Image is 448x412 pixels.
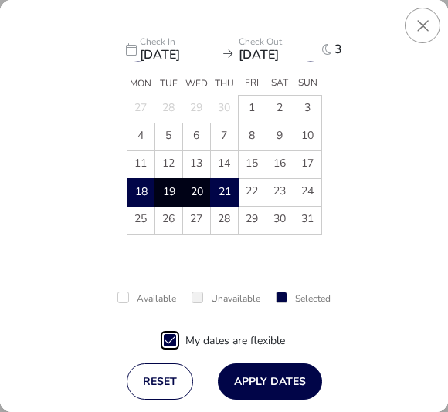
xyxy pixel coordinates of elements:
[182,151,210,179] td: 13
[238,207,266,235] td: 29
[154,123,182,151] td: 5
[210,151,238,179] td: 14
[294,179,321,207] td: 24
[156,180,183,207] span: 19
[182,123,210,151] td: 6
[238,72,266,95] span: Fri
[182,179,210,207] td: 20
[140,37,217,49] p: Check In
[183,123,210,150] span: 6
[294,207,321,235] td: 31
[155,207,182,234] span: 26
[266,207,294,235] td: 30
[238,151,266,179] td: 15
[127,179,154,207] td: 18
[294,151,321,178] span: 17
[140,49,217,61] span: [DATE]
[155,123,182,150] span: 5
[239,207,266,234] span: 29
[276,294,331,303] div: Selected
[266,179,294,207] td: 23
[210,207,238,235] td: 28
[154,179,182,207] td: 19
[239,96,266,123] span: 1
[210,123,238,151] td: 7
[128,180,155,207] span: 18
[210,73,238,96] span: Thu
[266,151,294,179] td: 16
[154,73,182,96] span: Tue
[117,294,176,303] div: Available
[127,207,154,234] span: 25
[238,179,266,207] td: 22
[239,37,316,49] p: Check Out
[239,151,266,178] span: 15
[266,207,294,234] span: 30
[294,151,321,179] td: 17
[210,179,238,207] td: 21
[266,179,294,206] span: 23
[405,8,440,43] button: Close
[182,96,210,123] td: 29
[266,72,294,95] span: Sat
[154,151,182,179] td: 12
[266,151,294,178] span: 16
[154,96,182,123] td: 28
[127,123,154,151] td: 4
[239,49,316,61] span: [DATE]
[294,123,321,151] td: 10
[184,180,211,207] span: 20
[183,151,210,178] span: 13
[294,179,321,206] span: 24
[210,96,238,123] td: 30
[239,179,266,206] span: 22
[127,151,154,179] td: 11
[127,151,154,178] span: 11
[127,73,154,96] span: Mon
[294,72,321,95] span: Sun
[155,151,182,178] span: 12
[294,96,321,123] span: 3
[127,96,154,123] td: 27
[183,207,210,234] span: 27
[182,73,210,96] span: Wed
[127,39,322,235] div: Choose Date
[266,96,294,123] td: 2
[212,180,239,207] span: 21
[154,207,182,235] td: 26
[211,207,238,234] span: 28
[211,123,238,150] span: 7
[294,207,321,234] span: 31
[294,96,321,123] td: 3
[211,151,238,178] span: 14
[238,123,266,151] td: 8
[182,207,210,235] td: 27
[294,123,321,150] span: 10
[334,43,354,56] span: 3
[127,207,154,235] td: 25
[218,363,322,400] button: Apply Dates
[185,336,285,346] label: My dates are flexible
[266,123,294,151] td: 9
[127,363,193,400] button: reset
[192,294,260,303] div: Unavailable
